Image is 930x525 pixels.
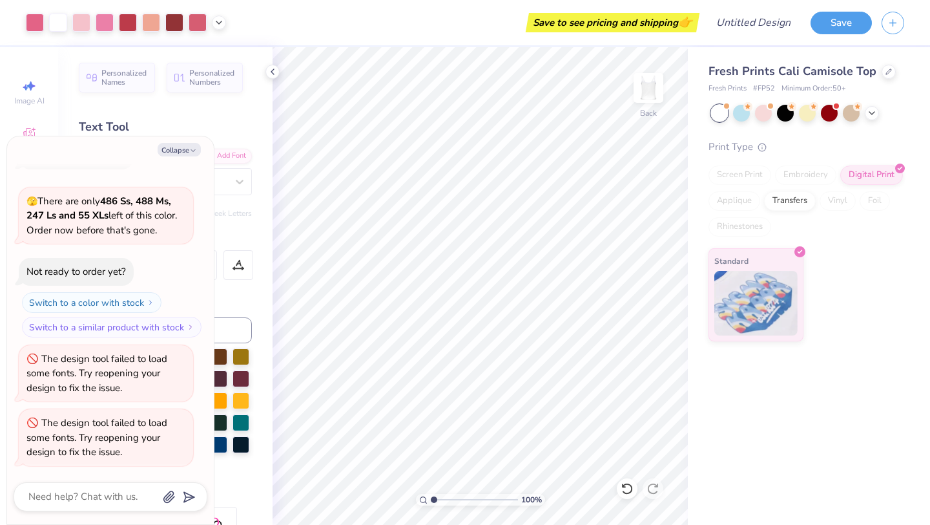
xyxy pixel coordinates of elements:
[764,191,816,211] div: Transfers
[775,166,836,185] div: Embroidery
[706,10,801,36] input: Untitled Design
[708,166,771,185] div: Screen Print
[840,166,903,185] div: Digital Print
[529,13,696,32] div: Save to see pricing and shipping
[26,265,126,278] div: Not ready to order yet?
[79,118,252,136] div: Text Tool
[521,494,542,506] span: 100 %
[714,254,749,268] span: Standard
[201,149,252,164] div: Add Font
[708,63,876,79] span: Fresh Prints Cali Camisole Top
[781,83,846,94] span: Minimum Order: 50 +
[708,217,771,237] div: Rhinestones
[714,271,798,336] img: Standard
[820,191,856,211] div: Vinyl
[811,12,872,34] button: Save
[708,83,747,94] span: Fresh Prints
[635,75,661,101] img: Back
[26,416,167,458] div: The design tool failed to load some fonts. Try reopening your design to fix the issue.
[860,191,890,211] div: Foil
[708,140,904,155] div: Print Type
[101,69,147,87] span: Personalized Names
[189,69,235,87] span: Personalized Numbers
[22,292,161,313] button: Switch to a color with stock
[640,107,657,119] div: Back
[26,195,37,208] span: 🫣
[187,323,194,331] img: Switch to a similar product with stock
[147,299,154,306] img: Switch to a color with stock
[22,317,201,337] button: Switch to a similar product with stock
[14,96,45,106] span: Image AI
[26,195,177,237] span: There are only left of this color. Order now before that's gone.
[753,83,775,94] span: # FP52
[708,191,760,211] div: Applique
[26,352,167,394] div: The design tool failed to load some fonts. Try reopening your design to fix the issue.
[158,143,201,156] button: Collapse
[678,14,692,30] span: 👉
